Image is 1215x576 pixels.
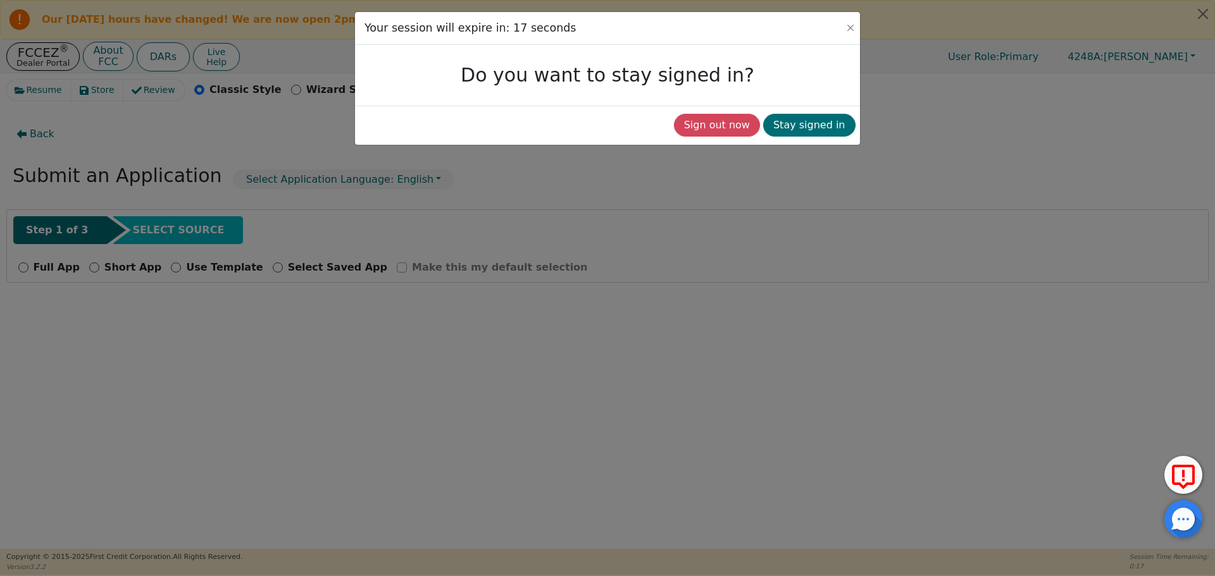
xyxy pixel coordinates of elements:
[1164,456,1202,494] button: Report Error to FCC
[361,18,579,38] h3: Your session will expire in: 17 seconds
[763,114,856,137] button: Stay signed in
[674,114,760,137] button: Sign out now
[844,21,857,34] button: Close
[361,61,854,90] h3: Do you want to stay signed in?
